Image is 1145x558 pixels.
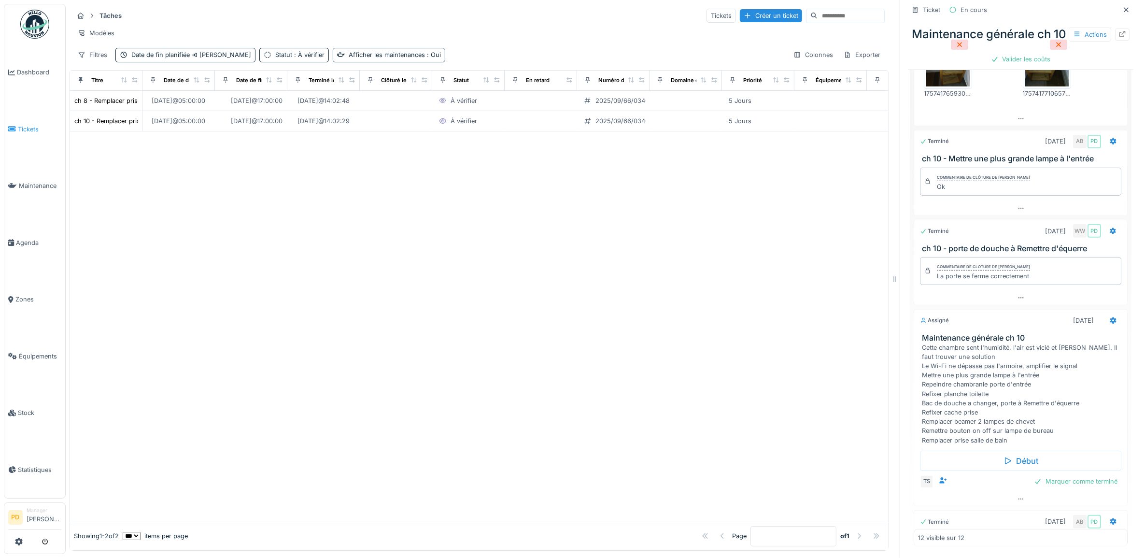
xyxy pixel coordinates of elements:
[190,51,251,58] span: [PERSON_NAME]
[839,48,885,62] div: Exporter
[920,137,949,145] div: Terminé
[729,116,751,126] div: 5 Jours
[1023,89,1071,98] div: 17574177106576534171790419066297.jpg
[816,76,848,85] div: Équipement
[1088,135,1101,148] div: PD
[74,116,182,126] div: ch 10 - Remplacer prise salle de bain
[297,116,350,126] div: [DATE] @ 14:02:29
[922,154,1123,163] h3: ch 10 - Mettre une plus grande lampe à l'entrée
[922,333,1123,343] h3: Maintenance générale ch 10
[526,76,550,85] div: En retard
[923,5,940,14] div: Ticket
[16,238,61,247] span: Agenda
[922,244,1123,253] h3: ch 10 - porte de douche à Remettre d'équerre
[937,182,1030,191] div: Ok
[15,295,61,304] span: Zones
[671,76,725,85] div: Domaine d'expertise
[729,96,751,105] div: 5 Jours
[349,50,441,59] div: Afficher les maintenances
[425,51,441,58] span: : Oui
[1073,135,1087,148] div: AB
[19,181,61,190] span: Maintenance
[381,76,407,85] div: Clôturé le
[231,116,283,126] div: [DATE] @ 17:00:00
[4,271,65,328] a: Zones
[4,157,65,215] a: Maintenance
[73,48,112,62] div: Filtres
[1069,28,1111,42] div: Actions
[19,352,61,361] span: Équipements
[920,227,949,235] div: Terminé
[920,451,1121,471] div: Début
[4,328,65,385] a: Équipements
[987,53,1055,66] div: Valider les coûts
[236,76,289,85] div: Date de fin planifiée
[18,408,61,417] span: Stock
[453,76,469,85] div: Statut
[789,48,837,62] div: Colonnes
[27,507,61,514] div: Manager
[1073,316,1094,325] div: [DATE]
[1045,517,1066,526] div: [DATE]
[18,125,61,134] span: Tickets
[17,68,61,77] span: Dashboard
[8,507,61,530] a: PD Manager[PERSON_NAME]
[4,215,65,272] a: Agenda
[451,96,477,105] div: À vérifier
[73,26,119,40] div: Modèles
[4,385,65,442] a: Stock
[595,116,653,126] div: 2025/09/66/03406
[164,76,225,85] div: Date de début planifiée
[275,50,325,59] div: Statut
[920,316,949,325] div: Assigné
[937,264,1030,271] div: Commentaire de clôture de [PERSON_NAME]
[4,101,65,158] a: Tickets
[4,44,65,101] a: Dashboard
[152,96,206,105] div: [DATE] @ 05:00:00
[74,96,246,105] div: ch 8 - Remplacer prise salle de bain par une prise normale
[937,174,1030,181] div: Commentaire de clôture de [PERSON_NAME]
[840,531,849,541] strong: of 1
[743,76,762,85] div: Priorité
[4,442,65,499] a: Statistiques
[598,76,644,85] div: Numéro de ticket
[918,533,964,542] div: 12 visible sur 12
[1088,224,1101,238] div: PD
[96,11,126,20] strong: Tâches
[1073,224,1087,238] div: WW
[1030,475,1121,488] div: Marquer comme terminé
[920,475,933,488] div: TS
[451,116,477,126] div: À vérifier
[1088,515,1101,529] div: PD
[920,518,949,526] div: Terminé
[908,22,1133,47] div: Maintenance générale ch 10
[123,531,188,541] div: items per page
[922,343,1123,445] div: Cette chambre sent l'humidité, l'air est vicié et [PERSON_NAME]. Il faut trouver une solution Le ...
[937,272,1030,281] div: La porte se ferme correctement
[732,531,747,541] div: Page
[74,531,119,541] div: Showing 1 - 2 of 2
[18,465,61,474] span: Statistiques
[91,76,103,85] div: Titre
[152,116,206,126] div: [DATE] @ 05:00:00
[20,10,49,39] img: Badge_color-CXgf-gQk.svg
[707,9,736,23] div: Tickets
[292,51,325,58] span: : À vérifier
[8,510,23,525] li: PD
[27,507,61,528] li: [PERSON_NAME]
[309,76,336,85] div: Terminé le
[1073,515,1087,529] div: AB
[1045,227,1066,236] div: [DATE]
[131,50,251,59] div: Date de fin planifiée
[1045,137,1066,146] div: [DATE]
[231,96,283,105] div: [DATE] @ 17:00:00
[740,9,802,22] div: Créer un ticket
[595,96,653,105] div: 2025/09/66/03404
[924,89,972,98] div: 17574176593008834751942214828792.jpg
[961,5,987,14] div: En cours
[297,96,350,105] div: [DATE] @ 14:02:48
